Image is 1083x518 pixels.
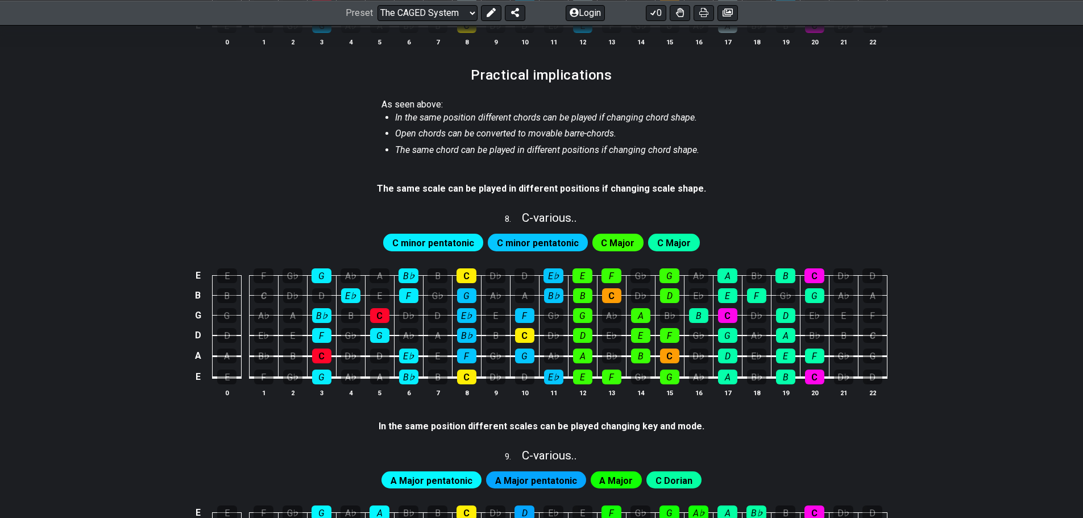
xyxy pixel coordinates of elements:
[626,387,655,399] th: 14
[659,268,679,283] div: G
[742,36,771,48] th: 18
[312,370,331,384] div: G
[428,18,447,33] div: B
[510,387,539,399] th: 10
[776,349,795,363] div: E
[399,268,418,283] div: B♭
[655,387,684,399] th: 15
[191,15,205,36] td: E
[254,370,273,384] div: F
[544,308,563,323] div: G♭
[399,370,418,384] div: B♭
[747,349,766,363] div: E♭
[486,328,505,343] div: B
[283,349,302,363] div: B
[539,36,568,48] th: 11
[395,128,616,139] em: Open chords can be converted to movable barre-chords.
[505,451,522,463] span: 9 .
[858,36,887,48] th: 22
[514,268,534,283] div: D
[834,349,853,363] div: G♭
[742,387,771,399] th: 18
[684,387,713,399] th: 16
[191,345,205,366] td: A
[771,387,800,399] th: 19
[805,349,824,363] div: F
[283,308,302,323] div: A
[660,308,679,323] div: B♭
[486,268,505,283] div: D♭
[399,18,418,33] div: B♭
[254,268,273,283] div: F
[515,308,534,323] div: F
[694,5,714,20] button: Print
[341,349,360,363] div: D♭
[395,144,699,155] em: The same chord can be played in different positions if changing chord shape.
[718,349,737,363] div: D
[689,349,708,363] div: D♭
[566,5,605,20] button: Login
[776,308,795,323] div: D
[863,308,882,323] div: F
[365,36,394,48] th: 5
[428,268,447,283] div: B
[457,18,476,33] div: C
[481,36,510,48] th: 9
[597,387,626,399] th: 13
[834,18,853,33] div: D♭
[341,328,360,343] div: G♭
[486,370,505,384] div: D♭
[646,5,666,20] button: 0
[515,349,534,363] div: G
[862,268,882,283] div: D
[599,473,633,489] span: First enable full edit mode to edit
[217,328,236,343] div: D
[254,328,273,343] div: E♭
[336,36,365,48] th: 4
[573,370,592,384] div: E
[670,5,690,20] button: Toggle Dexterity for all fretkits
[631,328,650,343] div: E
[746,268,766,283] div: B♭
[191,366,205,388] td: E
[370,308,389,323] div: C
[254,288,273,303] div: C
[747,328,766,343] div: A♭
[283,288,302,303] div: D♭
[307,387,336,399] th: 3
[660,349,679,363] div: C
[312,18,331,33] div: G
[452,387,481,399] th: 8
[312,268,331,283] div: G
[573,18,592,33] div: E
[515,18,534,33] div: D
[217,349,236,363] div: A
[457,349,476,363] div: F
[544,349,563,363] div: A♭
[370,349,389,363] div: D
[863,328,882,343] div: C
[392,235,474,251] span: First enable full edit mode to edit
[452,36,481,48] th: 8
[800,36,829,48] th: 20
[800,387,829,399] th: 20
[863,370,882,384] div: D
[217,288,236,303] div: B
[341,288,360,303] div: E♭
[217,268,237,283] div: E
[602,288,621,303] div: C
[573,308,592,323] div: G
[573,349,592,363] div: A
[717,268,737,283] div: A
[423,36,452,48] th: 7
[718,328,737,343] div: G
[341,308,360,323] div: B
[573,328,592,343] div: D
[254,349,273,363] div: B♭
[689,370,708,384] div: A♭
[544,328,563,343] div: D♭
[341,370,360,384] div: A♭
[602,349,621,363] div: B♭
[505,5,525,20] button: Share Preset
[631,370,650,384] div: G♭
